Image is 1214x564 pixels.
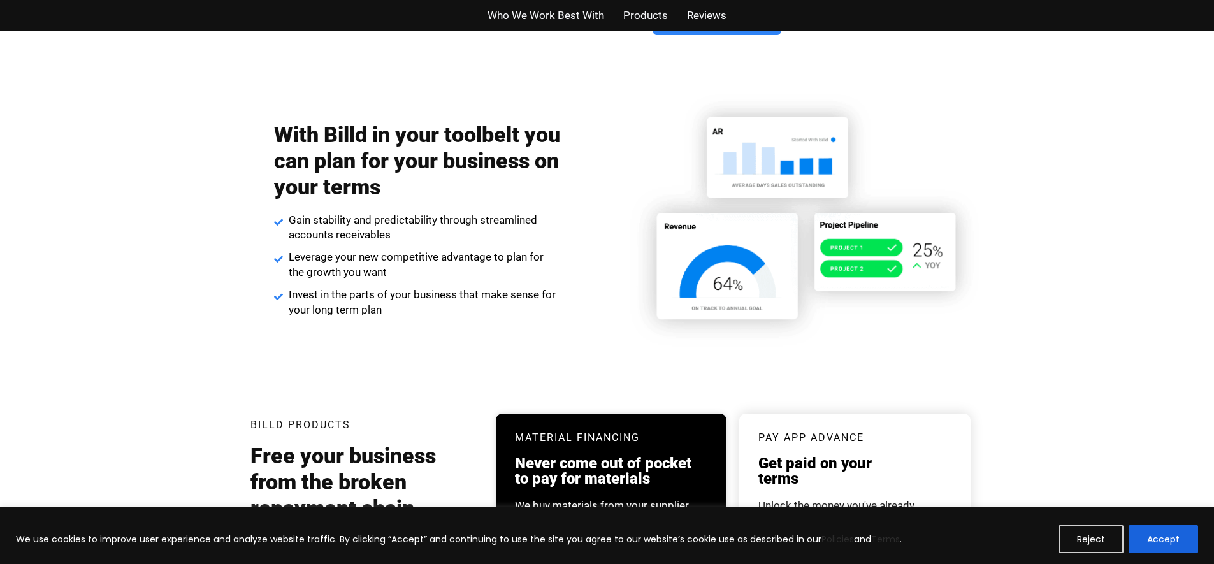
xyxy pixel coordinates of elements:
[250,443,477,540] h2: Free your business from the broken repayment chain
[871,533,900,546] a: Terms
[758,499,951,537] div: Unlock the money you've already earned. Get paid on your pay app [DATE].
[515,456,707,486] h3: Never come out of pocket to pay for materials
[285,250,561,280] span: Leverage your new competitive advantage to plan for the growth you want
[285,213,561,243] span: Gain stability and predictability through streamlined accounts receivables
[274,122,561,199] h2: With Billd in your toolbelt you can plan for your business on your terms
[515,433,707,443] h3: Material Financing
[285,287,561,318] span: Invest in the parts of your business that make sense for your long term plan
[250,420,350,430] h3: Billd Products
[1059,525,1124,553] button: Reject
[16,531,902,547] p: We use cookies to improve user experience and analyze website traffic. By clicking “Accept” and c...
[758,456,951,486] h3: Get paid on your terms
[821,533,854,546] a: Policies
[758,433,951,443] h3: pay app advance
[623,6,668,25] a: Products
[687,6,726,25] a: Reviews
[515,499,707,537] div: We buy materials from your supplier upfront. You pay us when you're paid. It's that simple.
[488,6,604,25] a: Who We Work Best With
[1129,525,1198,553] button: Accept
